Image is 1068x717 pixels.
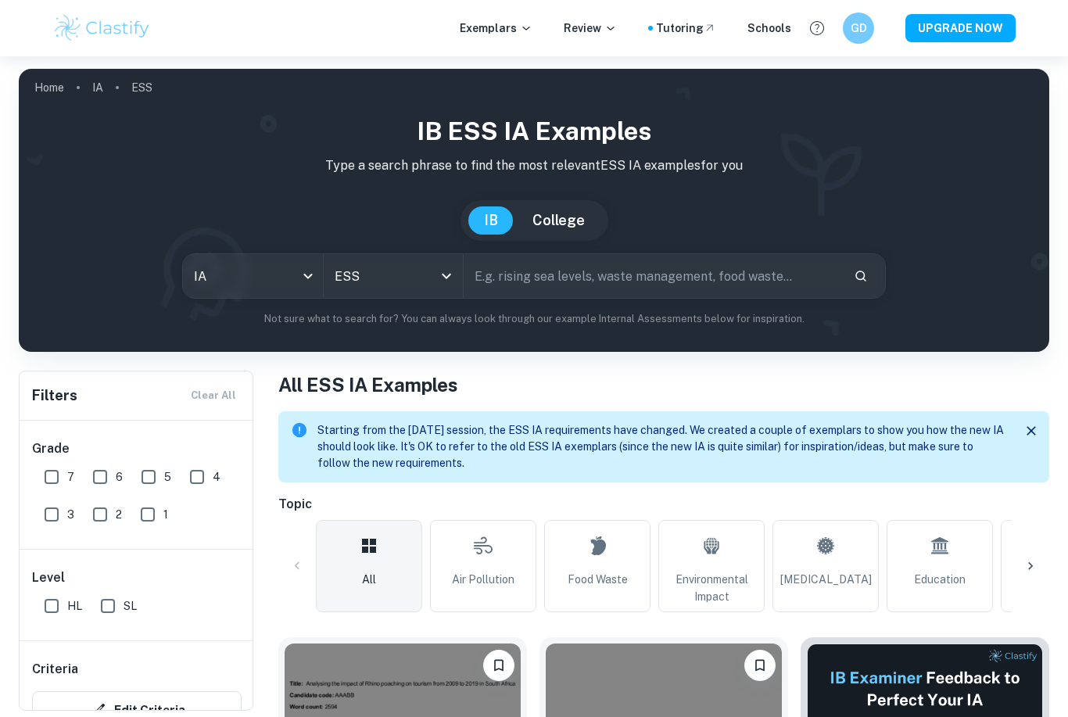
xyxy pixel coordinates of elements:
[163,506,168,523] span: 1
[517,206,600,235] button: College
[116,468,123,486] span: 6
[32,439,242,458] h6: Grade
[804,15,830,41] button: Help and Feedback
[183,254,323,298] div: IA
[483,650,514,681] button: Bookmark
[31,311,1037,327] p: Not sure what to search for? You can always look through our example Internal Assessments below f...
[32,385,77,407] h6: Filters
[468,206,514,235] button: IB
[656,20,716,37] a: Tutoring
[131,79,152,96] p: ESS
[67,597,82,615] span: HL
[744,650,776,681] button: Bookmark
[32,660,78,679] h6: Criteria
[848,263,874,289] button: Search
[34,77,64,99] a: Home
[905,14,1016,42] button: UPGRADE NOW
[52,13,152,44] img: Clastify logo
[213,468,220,486] span: 4
[124,597,137,615] span: SL
[67,506,74,523] span: 3
[843,13,874,44] button: GD
[564,20,617,37] p: Review
[914,571,966,588] span: Education
[67,468,74,486] span: 7
[362,571,376,588] span: All
[19,69,1049,352] img: profile cover
[1020,419,1043,443] button: Close
[464,254,841,298] input: E.g. rising sea levels, waste management, food waste...
[665,571,758,605] span: Environmental Impact
[31,113,1037,150] h1: IB ESS IA examples
[747,20,791,37] a: Schools
[31,156,1037,175] p: Type a search phrase to find the most relevant ESS IA examples for you
[850,20,868,37] h6: GD
[32,568,242,587] h6: Level
[568,571,628,588] span: Food Waste
[317,422,1007,471] p: Starting from the [DATE] session, the ESS IA requirements have changed. We created a couple of ex...
[452,571,514,588] span: Air Pollution
[278,371,1049,399] h1: All ESS IA Examples
[164,468,171,486] span: 5
[116,506,122,523] span: 2
[435,265,457,287] button: Open
[92,77,103,99] a: IA
[460,20,532,37] p: Exemplars
[780,571,872,588] span: [MEDICAL_DATA]
[278,495,1049,514] h6: Topic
